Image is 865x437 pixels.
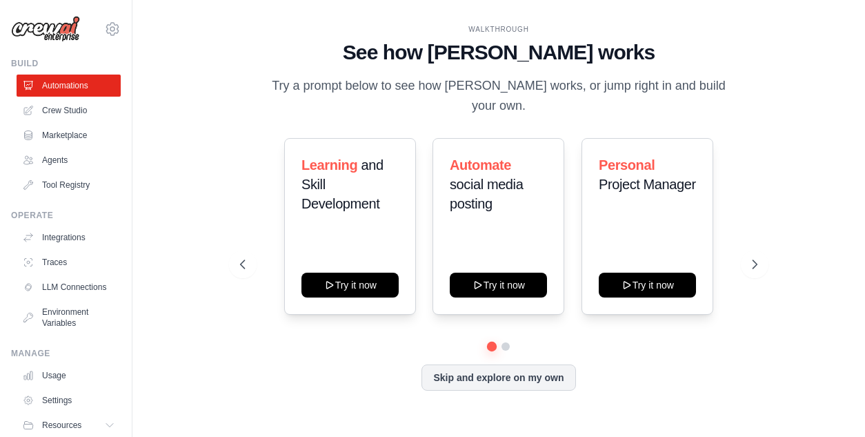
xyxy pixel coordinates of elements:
a: Crew Studio [17,99,121,122]
span: Learning [301,157,357,173]
div: WALKTHROUGH [240,24,757,35]
div: Manage [11,348,121,359]
a: Settings [17,389,121,411]
span: Project Manager [599,177,696,192]
button: Skip and explore on my own [421,365,575,391]
h1: See how [PERSON_NAME] works [240,40,757,65]
button: Try it now [301,273,399,298]
button: Try it now [450,273,547,298]
iframe: Chat Widget [796,371,865,437]
a: Environment Variables [17,301,121,334]
span: Resources [42,420,81,431]
p: Try a prompt below to see how [PERSON_NAME] works, or jump right in and build your own. [267,76,730,117]
span: and Skill Development [301,157,384,211]
a: LLM Connections [17,276,121,298]
span: Automate [450,157,511,173]
img: Logo [11,16,80,42]
a: Usage [17,365,121,387]
span: Personal [599,157,655,173]
a: Tool Registry [17,174,121,196]
div: Build [11,58,121,69]
a: Agents [17,149,121,171]
a: Automations [17,75,121,97]
a: Marketplace [17,124,121,146]
a: Integrations [17,226,121,249]
div: Operate [11,210,121,221]
button: Resources [17,414,121,436]
a: Traces [17,251,121,273]
span: social media posting [450,177,523,211]
button: Try it now [599,273,696,298]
